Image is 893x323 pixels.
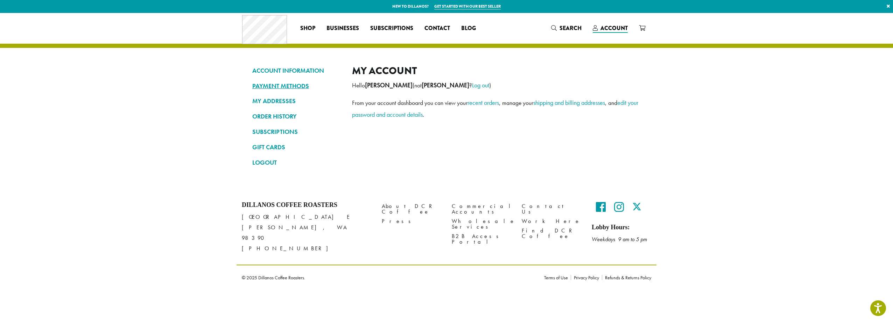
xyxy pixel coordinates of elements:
a: About DCR Coffee [382,201,441,216]
a: Work Here [522,217,581,226]
nav: Account pages [252,65,342,174]
a: Commercial Accounts [452,201,511,216]
a: Terms of Use [544,275,571,280]
a: Log out [472,81,489,89]
a: Wholesale Services [452,217,511,232]
a: SUBSCRIPTIONS [252,126,342,138]
a: MY ADDRESSES [252,95,342,107]
span: Shop [300,24,315,33]
p: © 2025 Dillanos Coffee Roasters. [242,275,534,280]
a: GIFT CARDS [252,141,342,153]
a: Search [546,22,587,34]
span: Contact [424,24,450,33]
h4: Dillanos Coffee Roasters [242,201,371,209]
strong: [PERSON_NAME] [422,81,469,89]
p: [GEOGRAPHIC_DATA] E [PERSON_NAME], WA 98390 [PHONE_NUMBER] [242,212,371,254]
a: shipping and billing addresses [533,99,605,107]
a: ACCOUNT INFORMATION [252,65,342,77]
a: recent orders [467,99,499,107]
p: Hello (not ? ) [352,79,641,91]
a: Find DCR Coffee [522,226,581,241]
span: Account [600,24,628,32]
a: LOGOUT [252,157,342,168]
a: Contact Us [522,201,581,216]
p: From your account dashboard you can view your , manage your , and . [352,97,641,121]
em: Weekdays 9 am to 5 pm [592,236,647,243]
a: Get started with our best seller [434,3,501,9]
a: Refunds & Returns Policy [602,275,651,280]
span: Subscriptions [370,24,413,33]
h5: Lobby Hours: [592,224,651,231]
a: Privacy Policy [571,275,602,280]
span: Search [560,24,582,32]
a: ORDER HISTORY [252,110,342,122]
a: Shop [295,23,321,34]
span: Businesses [326,24,359,33]
strong: [PERSON_NAME] [365,81,413,89]
a: Press [382,217,441,226]
a: B2B Access Portal [452,232,511,247]
a: PAYMENT METHODS [252,80,342,92]
h2: My account [352,65,641,77]
span: Blog [461,24,476,33]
